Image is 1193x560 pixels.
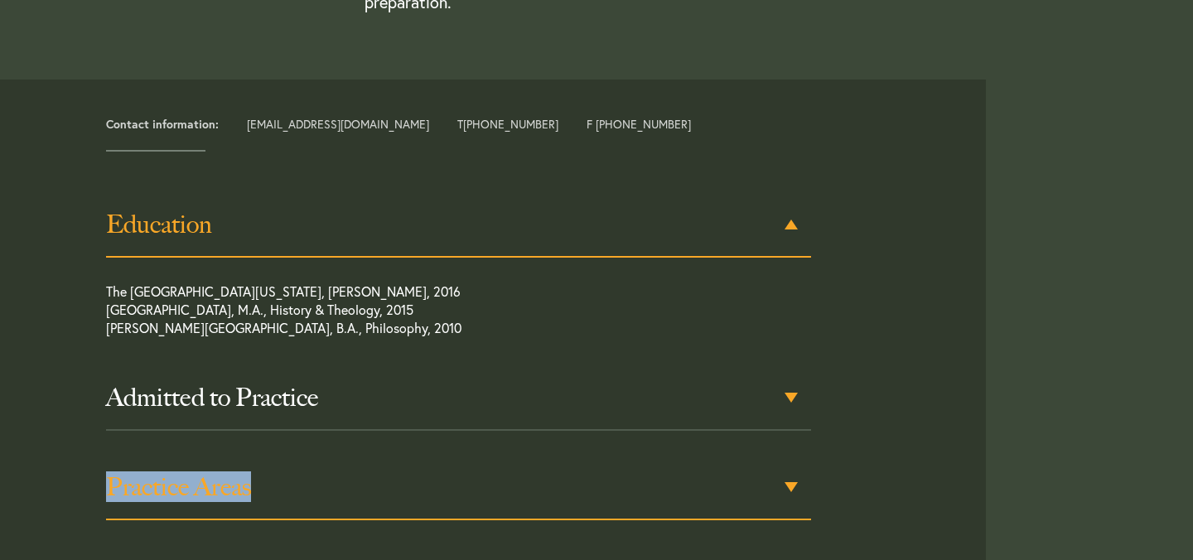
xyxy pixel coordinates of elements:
[457,118,558,130] span: T
[106,116,219,132] strong: Contact information:
[463,116,558,132] a: [PHONE_NUMBER]
[587,118,691,130] span: F [PHONE_NUMBER]
[106,282,741,345] p: The [GEOGRAPHIC_DATA][US_STATE], [PERSON_NAME], 2016 [GEOGRAPHIC_DATA], M.A., History & Theology,...
[106,210,811,239] h3: Education
[106,383,811,413] h3: Admitted to Practice
[106,472,811,502] h3: Practice Areas
[247,116,429,132] a: [EMAIL_ADDRESS][DOMAIN_NAME]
